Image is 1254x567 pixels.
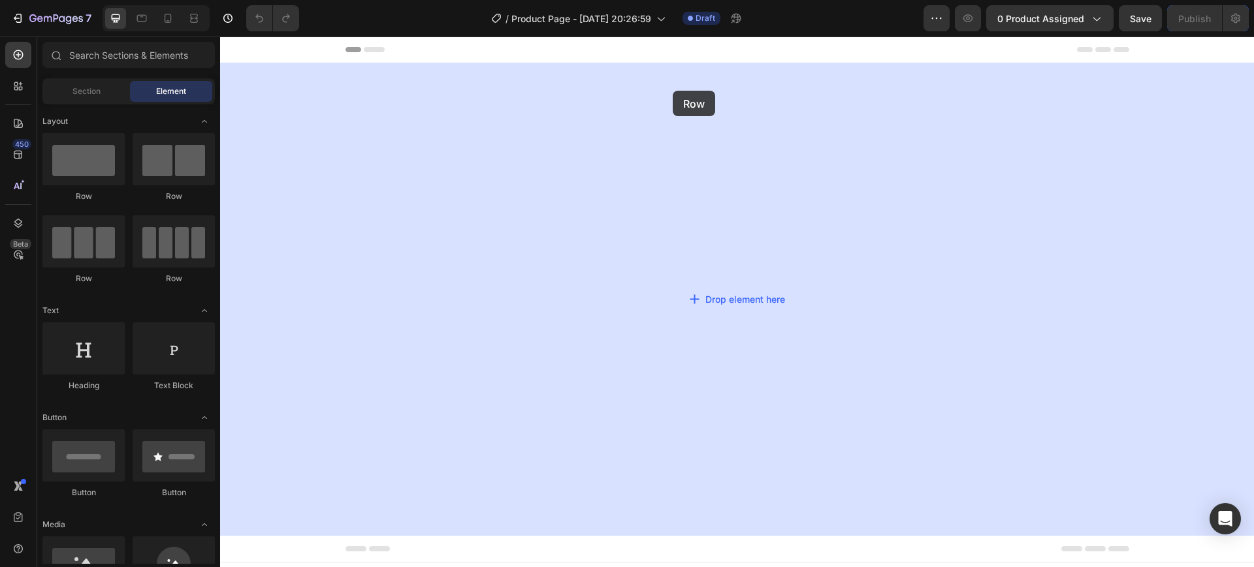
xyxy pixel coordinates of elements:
[42,273,125,284] div: Row
[42,191,125,202] div: Row
[42,487,125,498] div: Button
[5,5,97,31] button: 7
[133,191,215,202] div: Row
[1130,13,1151,24] span: Save
[511,12,651,25] span: Product Page - [DATE] 20:26:59
[194,407,215,428] span: Toggle open
[133,380,215,391] div: Text Block
[10,239,31,249] div: Beta
[156,85,186,97] span: Element
[86,10,91,26] p: 7
[696,12,715,24] span: Draft
[42,519,65,530] span: Media
[246,5,299,31] div: Undo/Redo
[42,305,59,316] span: Text
[194,300,215,321] span: Toggle open
[42,115,68,127] span: Layout
[42,42,215,68] input: Search Sections & Elements
[997,12,1084,25] span: 0 product assigned
[220,37,1254,567] iframe: Design area
[72,85,101,97] span: Section
[1167,5,1222,31] button: Publish
[133,273,215,284] div: Row
[194,111,215,132] span: Toggle open
[42,380,125,391] div: Heading
[1178,12,1211,25] div: Publish
[485,256,565,269] div: Drop element here
[133,487,215,498] div: Button
[1119,5,1162,31] button: Save
[42,412,67,423] span: Button
[194,514,215,535] span: Toggle open
[1210,503,1241,534] div: Open Intercom Messenger
[506,12,509,25] span: /
[986,5,1114,31] button: 0 product assigned
[12,139,31,149] div: 450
